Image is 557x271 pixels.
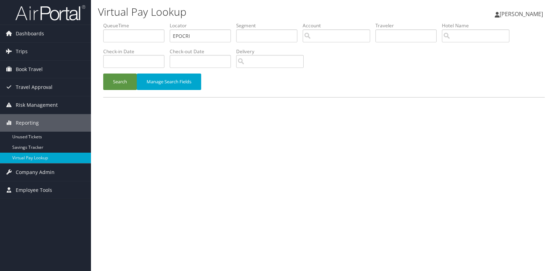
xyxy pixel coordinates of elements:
[16,164,55,181] span: Company Admin
[495,4,550,25] a: [PERSON_NAME]
[442,22,515,29] label: Hotel Name
[375,22,442,29] label: Traveler
[170,22,236,29] label: Locator
[98,5,399,19] h1: Virtual Pay Lookup
[16,25,44,42] span: Dashboards
[16,114,39,132] span: Reporting
[15,5,85,21] img: airportal-logo.png
[236,22,303,29] label: Segment
[137,74,201,90] button: Manage Search Fields
[16,78,52,96] span: Travel Approval
[16,61,43,78] span: Book Travel
[103,74,137,90] button: Search
[236,48,309,55] label: Delivery
[500,10,543,18] span: [PERSON_NAME]
[16,96,58,114] span: Risk Management
[303,22,375,29] label: Account
[16,43,28,60] span: Trips
[103,22,170,29] label: QueueTime
[16,181,52,199] span: Employee Tools
[170,48,236,55] label: Check-out Date
[103,48,170,55] label: Check-in Date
